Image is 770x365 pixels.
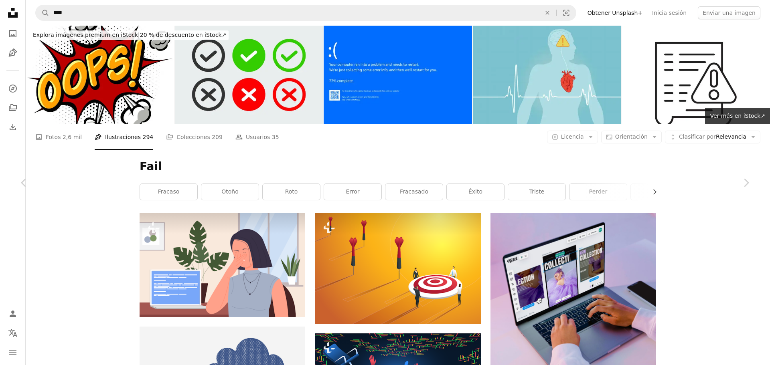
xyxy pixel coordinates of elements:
a: Ver más en iStock↗ [705,108,770,124]
img: Salud cardíaca y riesgo de accidente cerebrovascular [473,26,621,124]
a: Explora imágenes premium en iStock|20 % de descuento en iStock↗ [26,26,233,45]
a: Iniciar sesión / Registrarse [5,306,21,322]
img: Personas con error de tecnología informática en la ilustración vectorial del lugar de trabajo de ... [140,213,305,317]
a: Siguiente [722,144,770,221]
a: Colecciones 209 [166,124,223,150]
h1: Fail [140,159,656,174]
img: Icono de marca de verificación, símbolo de aprobación. Conjunto de símbolos de marca incorrectos.... [175,26,323,124]
button: Búsqueda visual [557,5,576,20]
a: Fotos [5,26,21,42]
button: Clasificar porRelevancia [665,131,760,143]
img: Efecto Oops al estilo de los cómics. Símbolo vectorial [26,26,174,124]
button: Borrar [539,5,556,20]
a: Fotos 2,6 mil [35,124,82,150]
span: 209 [212,133,223,141]
a: triste [508,184,565,200]
span: Clasificar por [679,133,716,140]
form: Encuentra imágenes en todo el sitio [35,5,576,21]
a: Colecciones [5,100,21,116]
a: Personas con error de tecnología informática en la ilustración vectorial del lugar de trabajo de ... [140,261,305,268]
span: Relevancia [679,133,746,141]
a: Inicia sesión [647,6,691,19]
img: Icono de línea de letra de advertencia - Pixel perfecto - Trazo editable - UI, iconos vectoriales... [622,26,770,124]
span: Licencia [561,133,584,140]
span: 2,6 mil [63,133,82,141]
button: desplazar lista a la derecha [647,184,656,200]
button: Licencia [547,131,598,143]
span: Explora imágenes premium en iStock | [33,32,140,38]
a: roto [263,184,320,200]
button: Menú [5,344,21,360]
a: Ilustraciones [5,45,21,61]
button: Orientación [601,131,662,143]
a: fracasado [385,184,443,200]
span: 35 [272,133,279,141]
img: Gente de negocios que pierde el objetivo y no el éxito. ilustración Vector [315,213,480,323]
a: éxito [447,184,504,200]
button: Enviar una imagen [698,6,760,19]
span: Orientación [615,133,648,140]
a: Obtener Unsplash+ [583,6,647,19]
button: Buscar en Unsplash [36,5,49,20]
img: Pantalla Azul de Error de la Muerte - BSOD - Fondo Abstracto del Informe de Aplastamiento de Inte... [324,26,472,124]
a: Explorar [5,81,21,97]
span: Ver más en iStock ↗ [710,113,765,119]
a: fracaso [140,184,197,200]
a: Gente de negocios que pierde el objetivo y no el éxito. ilustración Vector [315,265,480,272]
span: 20 % de descuento en iStock ↗ [33,32,226,38]
a: Historial de descargas [5,119,21,135]
a: perder [569,184,627,200]
a: persona [631,184,688,200]
a: otoño [201,184,259,200]
button: Idioma [5,325,21,341]
a: error [324,184,381,200]
a: Usuarios 35 [235,124,279,150]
